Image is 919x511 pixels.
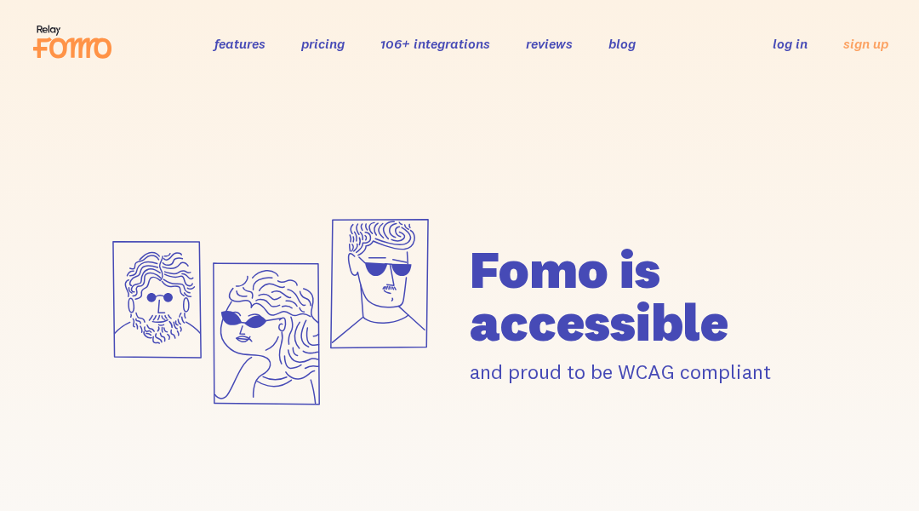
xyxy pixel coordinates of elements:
[526,35,573,52] a: reviews
[470,243,827,348] h1: Fomo is accessible
[843,35,888,53] a: sign up
[608,35,636,52] a: blog
[380,35,490,52] a: 106+ integrations
[301,35,345,52] a: pricing
[773,35,808,52] a: log in
[214,35,265,52] a: features
[470,359,827,385] p: and proud to be WCAG compliant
